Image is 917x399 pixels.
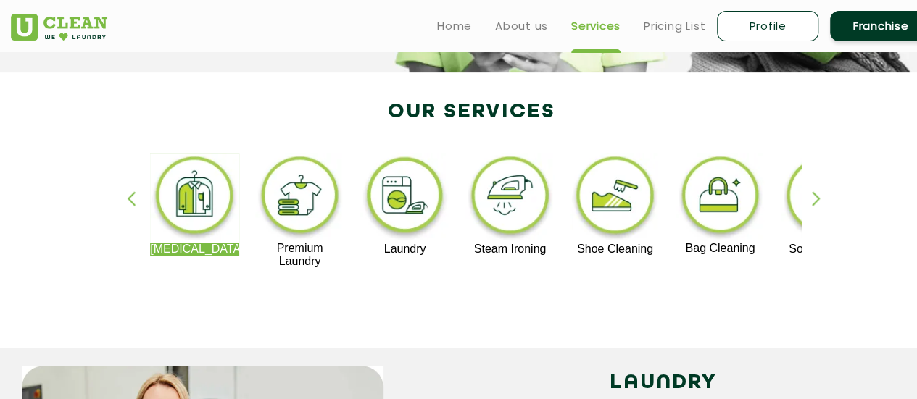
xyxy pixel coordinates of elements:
img: sofa_cleaning_11zon.webp [781,153,870,243]
img: UClean Laundry and Dry Cleaning [11,14,107,41]
a: Home [437,17,472,35]
img: dry_cleaning_11zon.webp [150,153,239,243]
img: bag_cleaning_11zon.webp [676,153,765,242]
a: About us [495,17,548,35]
p: Steam Ironing [465,243,555,256]
p: Premium Laundry [255,242,344,268]
p: Shoe Cleaning [570,243,660,256]
img: shoe_cleaning_11zon.webp [570,153,660,243]
p: [MEDICAL_DATA] [150,243,239,256]
img: laundry_cleaning_11zon.webp [360,153,449,243]
a: Services [571,17,621,35]
a: Profile [717,11,818,41]
img: steam_ironing_11zon.webp [465,153,555,243]
p: Sofa Cleaning [781,243,870,256]
p: Laundry [360,243,449,256]
img: premium_laundry_cleaning_11zon.webp [255,153,344,242]
a: Pricing List [644,17,705,35]
p: Bag Cleaning [676,242,765,255]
